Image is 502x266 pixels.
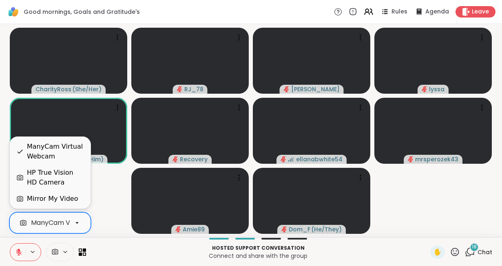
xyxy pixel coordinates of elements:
[175,226,181,232] span: audio-muted
[27,142,84,161] div: ManyCam Virtual Webcam
[177,86,183,92] span: audio-muted
[311,225,342,233] span: ( He/They )
[91,244,425,252] p: Hosted support conversation
[31,218,118,228] div: ManyCam Virtual Webcam
[72,85,102,93] span: ( She/Her )
[415,155,458,163] span: mrsperozek43
[425,8,449,16] span: Agenda
[184,85,203,93] span: RJ_78
[408,156,414,162] span: audio-muted
[281,226,287,232] span: audio-muted
[27,168,84,187] div: HP True Vision HD Camera
[281,156,286,162] span: audio-muted
[291,85,340,93] span: [PERSON_NAME]
[472,244,477,251] span: 18
[35,85,71,93] span: CharityRoss
[91,252,425,260] p: Connect and share with the group
[180,155,208,163] span: Recovery
[472,8,489,16] span: Leave
[172,156,178,162] span: audio-muted
[296,155,343,163] span: ellanabwhite54
[422,86,427,92] span: audio-muted
[183,225,205,233] span: Amie89
[27,194,78,204] div: Mirror My Video
[289,225,310,233] span: Dom_F
[391,8,407,16] span: Rules
[7,5,20,19] img: ShareWell Logomark
[433,247,442,257] span: ✋
[429,85,445,93] span: lyssa
[284,86,290,92] span: audio-muted
[478,248,492,256] span: Chat
[24,8,140,16] span: Good mornings, Goals and Gratitude's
